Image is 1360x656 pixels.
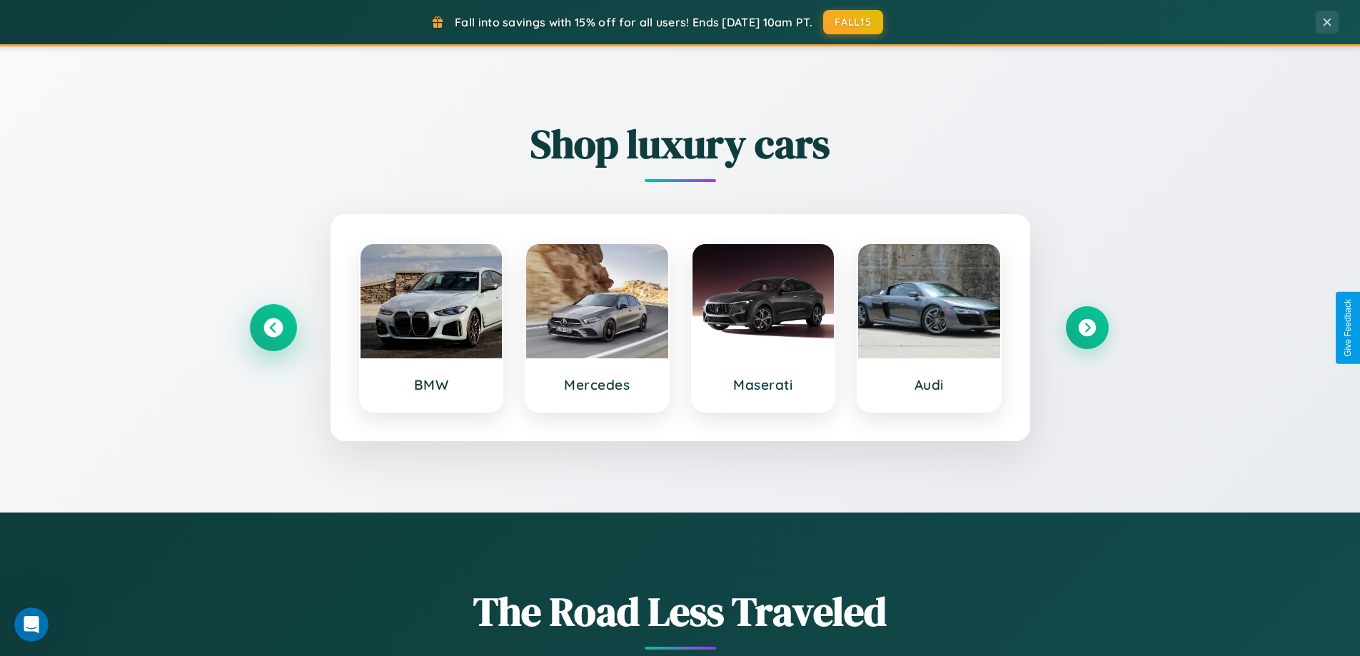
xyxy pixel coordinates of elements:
[14,607,49,642] iframe: Intercom live chat
[823,10,883,34] button: FALL15
[252,584,1109,639] h1: The Road Less Traveled
[1343,299,1353,357] div: Give Feedback
[540,376,654,393] h3: Mercedes
[252,116,1109,171] h2: Shop luxury cars
[375,376,488,393] h3: BMW
[872,376,986,393] h3: Audi
[455,15,812,29] span: Fall into savings with 15% off for all users! Ends [DATE] 10am PT.
[707,376,820,393] h3: Maserati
